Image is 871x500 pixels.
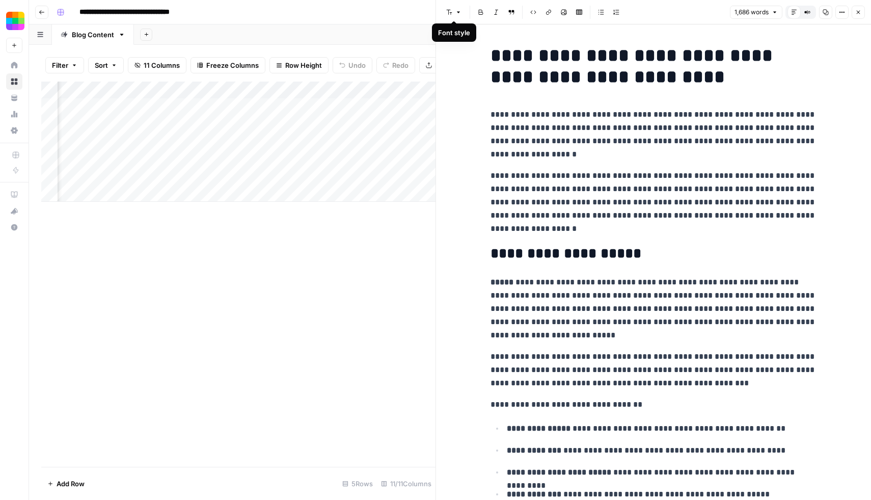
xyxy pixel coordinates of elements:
div: 5 Rows [338,476,377,492]
button: Row Height [269,57,329,73]
button: Undo [333,57,372,73]
span: Sort [95,60,108,70]
button: Add Row [41,476,91,492]
button: Workspace: Smallpdf [6,8,22,34]
button: Redo [376,57,415,73]
button: Filter [45,57,84,73]
a: Settings [6,122,22,139]
button: Sort [88,57,124,73]
span: Row Height [285,60,322,70]
span: Undo [348,60,366,70]
button: 1,686 words [730,6,782,19]
a: Home [6,57,22,73]
div: What's new? [7,203,22,219]
img: Smallpdf Logo [6,12,24,30]
button: Freeze Columns [190,57,265,73]
button: Help + Support [6,219,22,235]
span: 1,686 words [734,8,769,17]
span: Redo [392,60,409,70]
a: Blog Content [52,24,134,45]
a: Your Data [6,90,22,106]
a: Browse [6,73,22,90]
div: Font style [438,28,470,38]
button: 11 Columns [128,57,186,73]
button: Export CSV [419,57,478,73]
span: Add Row [57,479,85,489]
div: Blog Content [72,30,114,40]
span: 11 Columns [144,60,180,70]
button: What's new? [6,203,22,219]
a: Usage [6,106,22,122]
span: Freeze Columns [206,60,259,70]
a: AirOps Academy [6,187,22,203]
div: 11/11 Columns [377,476,435,492]
span: Filter [52,60,68,70]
